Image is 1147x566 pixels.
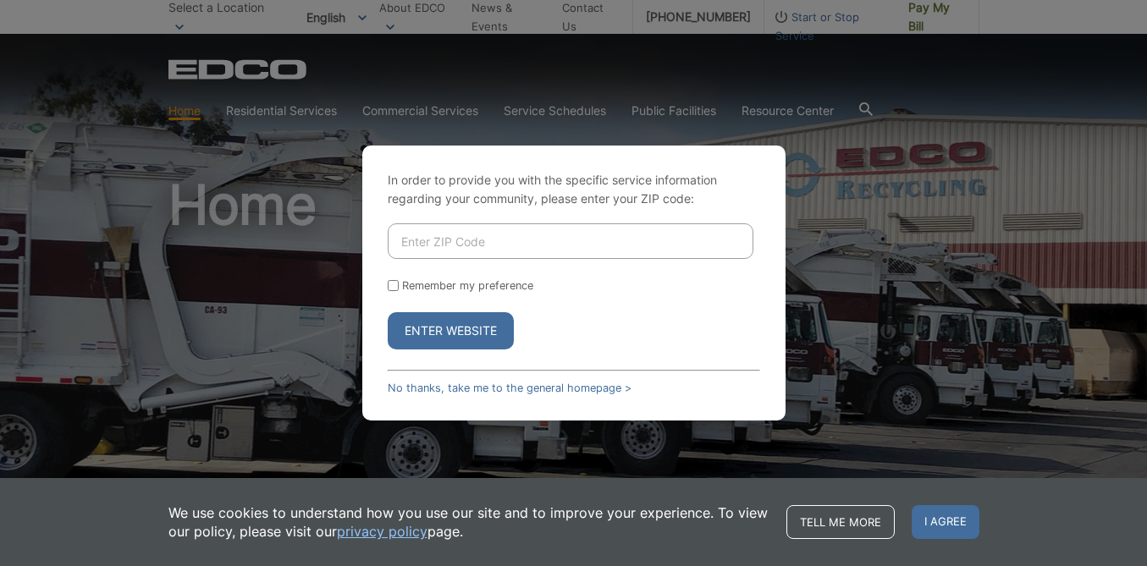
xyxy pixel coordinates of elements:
button: Enter Website [388,312,514,349]
a: privacy policy [337,522,427,541]
span: I agree [912,505,979,539]
p: We use cookies to understand how you use our site and to improve your experience. To view our pol... [168,503,769,541]
a: No thanks, take me to the general homepage > [388,382,631,394]
label: Remember my preference [402,279,533,292]
input: Enter ZIP Code [388,223,753,259]
p: In order to provide you with the specific service information regarding your community, please en... [388,171,760,208]
a: Tell me more [786,505,895,539]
